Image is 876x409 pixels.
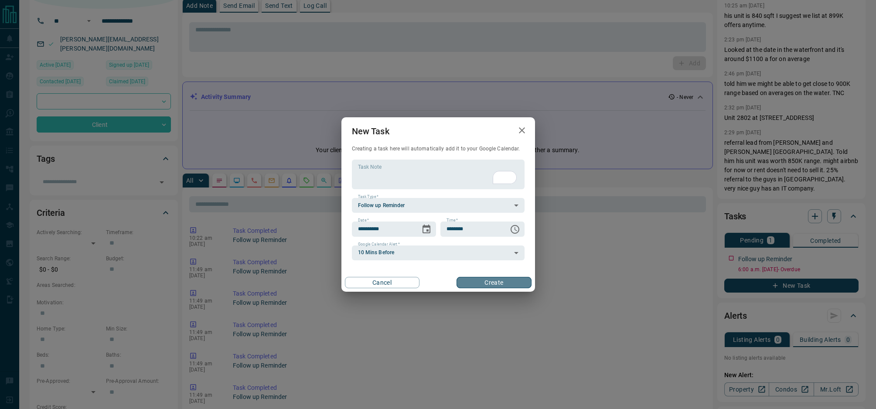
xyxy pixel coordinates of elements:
[345,277,419,288] button: Cancel
[358,218,369,223] label: Date
[358,164,518,186] textarea: To enrich screen reader interactions, please activate Accessibility in Grammarly extension settings
[447,218,458,223] label: Time
[352,198,525,213] div: Follow up Reminder
[358,194,378,200] label: Task Type
[506,221,524,238] button: Choose time, selected time is 6:00 AM
[341,117,400,145] h2: New Task
[358,242,400,247] label: Google Calendar Alert
[352,245,525,260] div: 10 Mins Before
[418,221,435,238] button: Choose date, selected date is Aug 29, 2025
[457,277,531,288] button: Create
[352,145,525,153] p: Creating a task here will automatically add it to your Google Calendar.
